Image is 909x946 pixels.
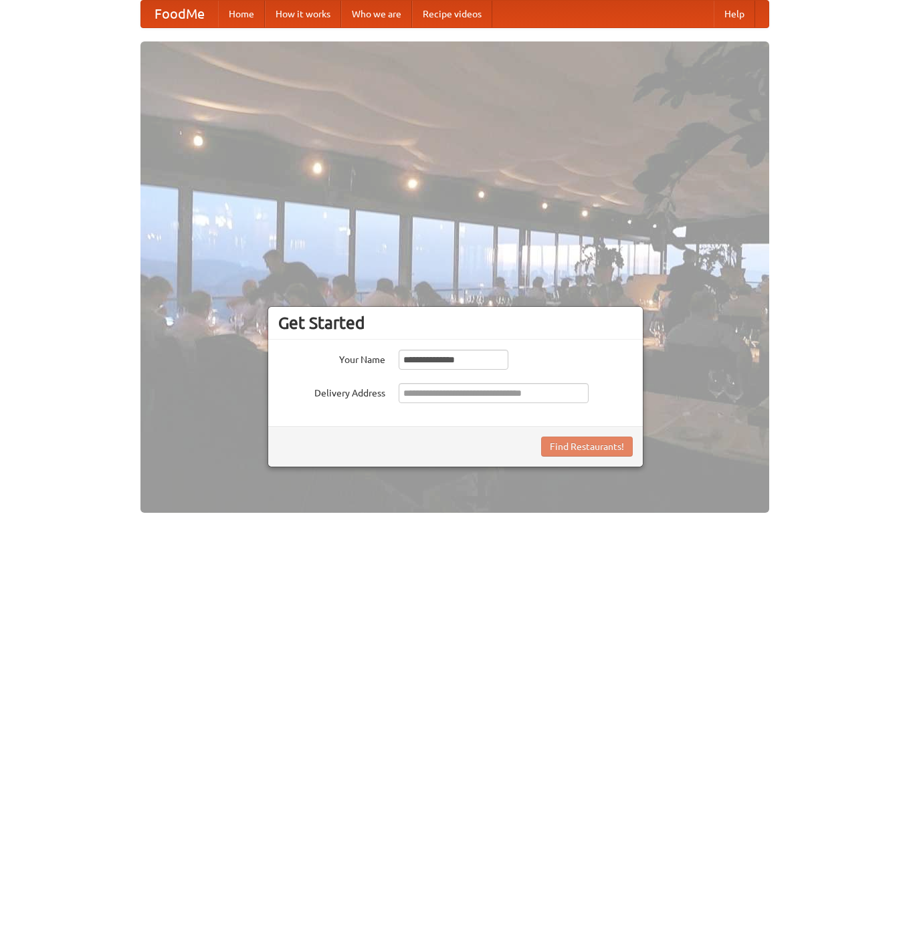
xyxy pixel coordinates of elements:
[541,437,633,457] button: Find Restaurants!
[714,1,755,27] a: Help
[278,350,385,366] label: Your Name
[412,1,492,27] a: Recipe videos
[218,1,265,27] a: Home
[265,1,341,27] a: How it works
[278,313,633,333] h3: Get Started
[278,383,385,400] label: Delivery Address
[141,1,218,27] a: FoodMe
[341,1,412,27] a: Who we are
